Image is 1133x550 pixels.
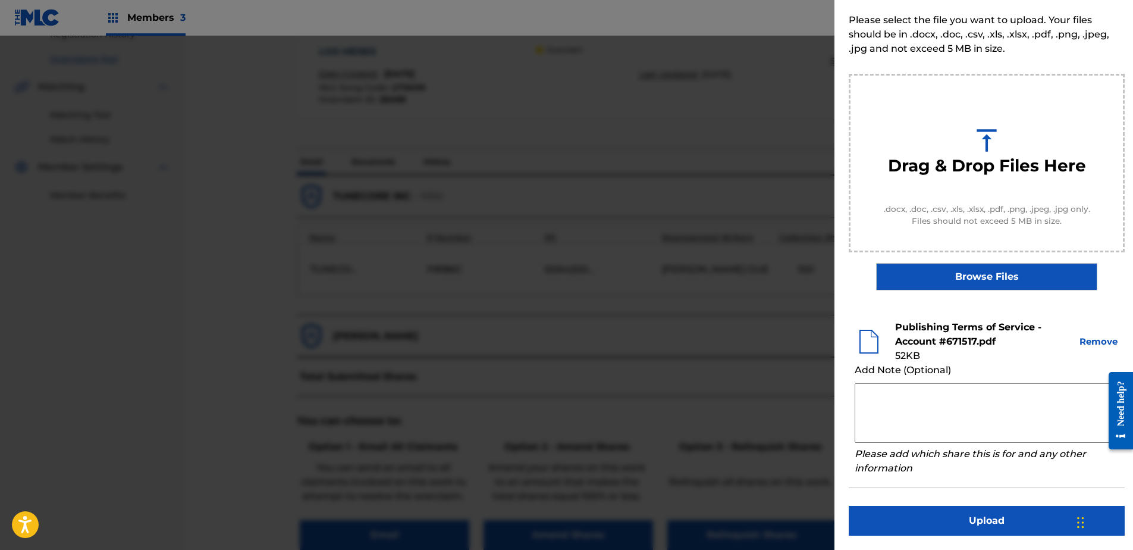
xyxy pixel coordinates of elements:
span: 3 [180,12,186,23]
h3: Drag & Drop Files Here [888,155,1086,176]
div: 52 KB [895,349,1066,363]
div: Add Note (Optional) [855,363,1119,377]
img: file-icon [855,327,883,356]
button: Upload [849,506,1125,536]
label: Browse Files [876,263,1097,290]
b: Publishing Terms of Service - Account #671517.pdf [895,321,1041,347]
span: Members [127,11,186,24]
div: Drag [1077,505,1084,540]
img: MLC Logo [14,9,60,26]
iframe: Chat Widget [1074,493,1133,550]
img: upload [972,126,1002,155]
p: Please select the file you want to upload. Your files should be in .docx, .doc, .csv, .xls, .xlsx... [849,13,1125,56]
i: Please add which share this is for and any other information [855,448,1086,474]
iframe: Resource Center [1100,363,1133,459]
button: Remove [1078,335,1119,349]
img: Top Rightsholders [106,11,120,25]
span: .docx, .doc, .csv, .xls, .xlsx, .pdf, .png, .jpeg, .jpg only. Files should not exceed 5 MB in size. [874,203,1099,227]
